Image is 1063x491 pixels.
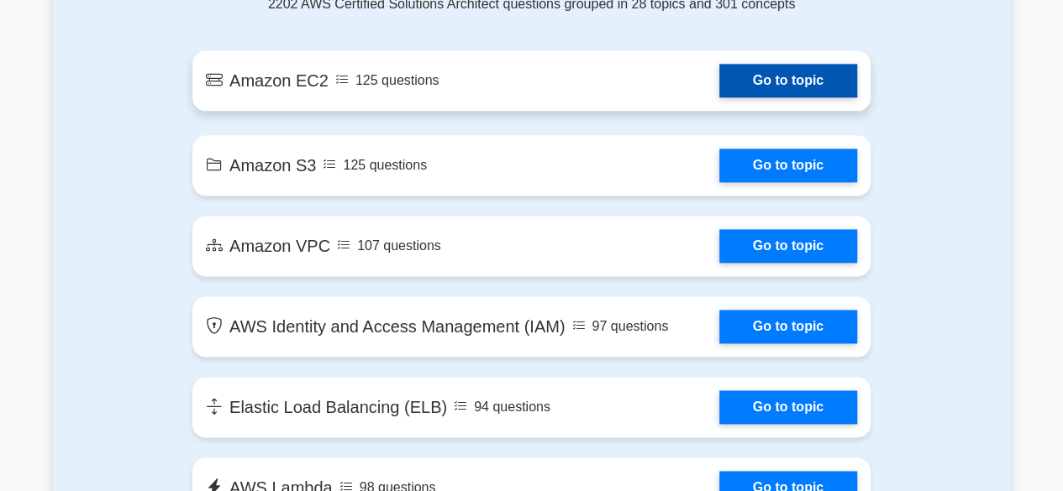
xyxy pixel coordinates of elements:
[719,64,857,97] a: Go to topic
[719,229,857,263] a: Go to topic
[719,149,857,182] a: Go to topic
[719,390,857,424] a: Go to topic
[719,310,857,343] a: Go to topic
